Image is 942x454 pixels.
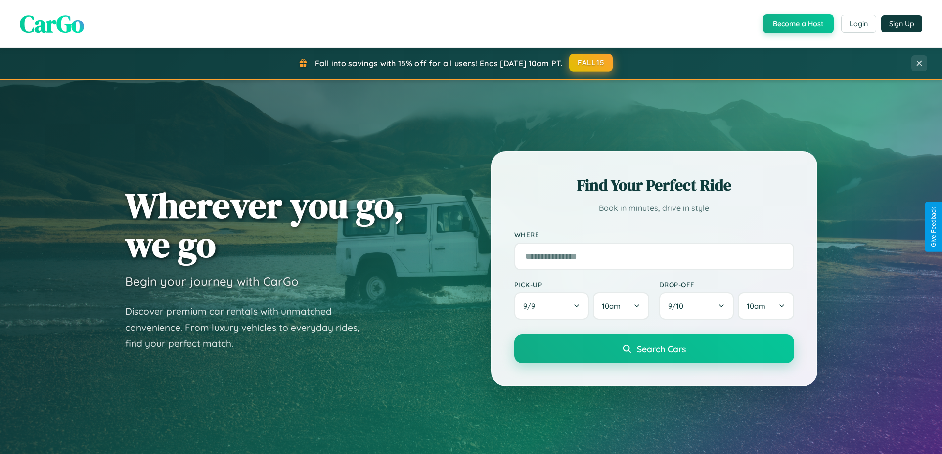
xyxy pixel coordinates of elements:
button: Become a Host [763,14,834,33]
h2: Find Your Perfect Ride [514,174,794,196]
span: 10am [602,301,621,311]
p: Book in minutes, drive in style [514,201,794,215]
span: 10am [747,301,765,311]
button: Sign Up [881,15,922,32]
label: Drop-off [659,280,794,289]
button: Search Cars [514,334,794,363]
span: Fall into savings with 15% off for all users! Ends [DATE] 10am PT. [315,58,563,68]
div: Give Feedback [930,207,937,247]
h3: Begin your journey with CarGo [125,274,299,289]
button: Login [841,15,876,33]
label: Where [514,230,794,239]
span: Search Cars [637,343,686,354]
button: 9/9 [514,292,589,320]
span: 9 / 10 [668,301,688,311]
span: 9 / 9 [523,301,540,311]
button: FALL15 [569,54,613,72]
button: 9/10 [659,292,734,320]
h1: Wherever you go, we go [125,186,404,264]
p: Discover premium car rentals with unmatched convenience. From luxury vehicles to everyday rides, ... [125,303,372,352]
label: Pick-up [514,280,649,289]
button: 10am [593,292,649,320]
button: 10am [738,292,794,320]
span: CarGo [20,7,84,40]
